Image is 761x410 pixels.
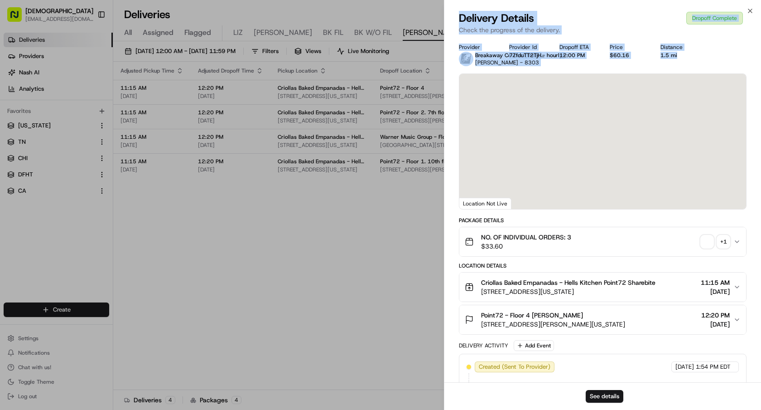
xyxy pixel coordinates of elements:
[90,200,110,207] span: Pylon
[660,52,696,59] div: 1.5 mi
[610,44,645,51] div: Price
[509,52,545,59] button: 7ZfduTT2TjHaEi0hh5kI1kEb 959VUzeR04iZRjqMn8zmdErl
[9,36,165,51] p: Welcome 👋
[9,9,27,27] img: Nash
[5,175,73,191] a: 📗Knowledge Base
[140,116,165,127] button: See all
[41,87,149,96] div: Start new chat
[509,44,545,51] div: Provider Id
[77,141,80,148] span: •
[586,390,623,403] button: See details
[28,141,75,148] span: Klarizel Pensader
[64,200,110,207] a: Powered byPylon
[459,44,495,51] div: Provider
[481,278,655,287] span: Criollas Baked Empanadas - Hells Kitchen Point72 Sharebite
[459,342,508,349] div: Delivery Activity
[559,44,595,51] div: Dropoff ETA
[459,11,534,25] span: Delivery Details
[86,178,145,187] span: API Documentation
[475,59,539,66] span: [PERSON_NAME] - 8303
[459,25,747,34] p: Check the progress of the delivery.
[459,198,511,209] div: Location Not Live
[9,87,25,103] img: 1736555255976-a54dd68f-1ca7-489b-9aae-adbdc363a1c4
[481,311,583,320] span: Point72 - Floor 4 [PERSON_NAME]
[481,233,571,242] span: NO. OF INDIVIDUAL ORDERS: 3
[479,363,550,371] span: Created (Sent To Provider)
[154,89,165,100] button: Start new chat
[459,305,746,334] button: Point72 - Floor 4 [PERSON_NAME][STREET_ADDRESS][PERSON_NAME][US_STATE]12:20 PM[DATE]
[18,141,25,148] img: 1736555255976-a54dd68f-1ca7-489b-9aae-adbdc363a1c4
[717,235,730,248] div: + 1
[481,287,655,296] span: [STREET_ADDRESS][US_STATE]
[660,44,696,51] div: Distance
[514,340,554,351] button: Add Event
[459,52,473,66] img: breakaway_couriers_logo.png
[9,118,61,125] div: Past conversations
[41,96,125,103] div: We're available if you need us!
[9,179,16,186] div: 📗
[701,320,730,329] span: [DATE]
[475,52,565,59] span: Breakaway Courier (Bikes - hourly)
[82,141,100,148] span: [DATE]
[459,262,747,269] div: Location Details
[481,320,625,329] span: [STREET_ADDRESS][PERSON_NAME][US_STATE]
[18,178,69,187] span: Knowledge Base
[9,132,24,146] img: Klarizel Pensader
[481,242,571,251] span: $33.60
[459,273,746,302] button: Criollas Baked Empanadas - Hells Kitchen Point72 Sharebite[STREET_ADDRESS][US_STATE]11:15 AM[DATE]
[701,278,730,287] span: 11:15 AM
[77,179,84,186] div: 💻
[24,59,149,68] input: Clear
[701,235,730,248] button: +1
[696,363,731,371] span: 1:54 PM EDT
[459,217,747,224] div: Package Details
[19,87,35,103] img: 1724597045416-56b7ee45-8013-43a0-a6f9-03cb97ddad50
[701,287,730,296] span: [DATE]
[675,363,694,371] span: [DATE]
[610,52,645,59] div: $60.16
[459,227,746,256] button: NO. OF INDIVIDUAL ORDERS: 3$33.60+1
[701,311,730,320] span: 12:20 PM
[73,175,149,191] a: 💻API Documentation
[559,52,595,59] div: 12:00 PM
